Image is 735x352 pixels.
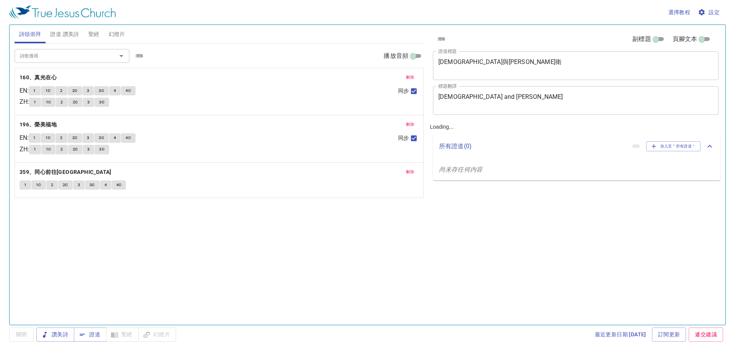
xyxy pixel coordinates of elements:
[95,145,109,154] button: 3C
[36,182,41,188] span: 1C
[136,52,144,59] span: 清除
[439,142,626,151] p: 所有證道 ( 0 )
[24,182,26,188] span: 1
[29,98,41,107] button: 1
[83,145,94,154] button: 3
[121,133,136,142] button: 4C
[665,5,694,20] button: 選擇教程
[406,74,414,81] span: 刪除
[114,134,116,141] span: 4
[60,134,62,141] span: 2
[72,87,78,94] span: 2C
[58,180,73,190] button: 2C
[402,167,419,177] button: 刪除
[652,327,686,342] a: 訂閱更新
[433,34,450,44] button: 清除
[116,51,127,61] button: Open
[433,134,720,159] div: 所有證道(0)清除加入至＂所有證道＂
[82,133,94,142] button: 3
[87,134,89,141] span: 3
[402,120,419,129] button: 刪除
[112,180,126,190] button: 4C
[36,327,74,342] button: 讚美詩
[29,145,41,154] button: 1
[73,146,78,153] span: 2C
[56,133,67,142] button: 2
[56,86,67,95] button: 2
[99,87,104,94] span: 3C
[121,86,136,95] button: 4C
[699,8,720,17] span: 設定
[78,182,80,188] span: 3
[658,330,680,339] span: 訂閱更新
[90,182,95,188] span: 3C
[63,182,68,188] span: 2C
[99,134,104,141] span: 3C
[595,330,646,339] span: 最近更新日期 [DATE]
[100,180,111,190] button: 4
[673,34,697,44] span: 頁腳文本
[20,167,113,177] button: 359、同心前往[GEOGRAPHIC_DATA]
[42,330,68,339] span: 讚美詩
[20,86,29,95] p: EN :
[46,134,51,141] span: 1C
[95,98,109,107] button: 3C
[68,98,83,107] button: 2C
[88,29,100,39] span: 聖經
[46,146,51,153] span: 1C
[83,98,94,107] button: 3
[51,182,53,188] span: 2
[60,146,63,153] span: 2
[646,141,701,151] button: 加入至＂所有證道＂
[438,58,713,73] textarea: [DEMOGRAPHIC_DATA]與[PERSON_NAME]衛
[73,99,78,106] span: 2C
[94,133,109,142] button: 3C
[20,97,29,106] p: ZH :
[68,145,83,154] button: 2C
[46,180,58,190] button: 2
[131,51,148,61] button: 清除
[126,134,131,141] span: 4C
[20,167,111,177] b: 359、同心前往[GEOGRAPHIC_DATA]
[668,8,691,17] span: 選擇教程
[68,86,82,95] button: 2C
[398,134,409,142] span: 同步
[19,29,41,39] span: 詩頌崇拜
[406,121,414,128] span: 刪除
[427,22,724,322] div: Loading...
[50,29,79,39] span: 證道 讚美詩
[85,180,100,190] button: 3C
[105,182,107,188] span: 4
[402,73,419,82] button: 刪除
[9,5,116,19] img: True Jesus Church
[20,73,58,82] button: 160、真光在心
[60,99,63,106] span: 2
[696,5,723,20] button: 設定
[74,327,106,342] button: 證道
[41,98,56,107] button: 1C
[109,133,121,142] button: 4
[33,134,36,141] span: 1
[87,87,89,94] span: 3
[689,327,723,342] a: 遞交建議
[438,36,446,43] span: 清除
[438,93,713,108] textarea: [DEMOGRAPHIC_DATA] and [PERSON_NAME]
[94,86,109,95] button: 3C
[87,99,90,106] span: 3
[33,87,36,94] span: 1
[60,87,62,94] span: 2
[695,330,717,339] span: 遞交建議
[384,51,408,61] span: 播放音頻
[20,145,29,154] p: ZH :
[109,86,121,95] button: 4
[31,180,46,190] button: 1C
[82,86,94,95] button: 3
[72,134,78,141] span: 2C
[73,180,85,190] button: 3
[20,120,57,129] b: 196、榮美福地
[99,146,105,153] span: 3C
[56,145,67,154] button: 2
[87,146,90,153] span: 3
[109,29,125,39] span: 幻燈片
[116,182,122,188] span: 4C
